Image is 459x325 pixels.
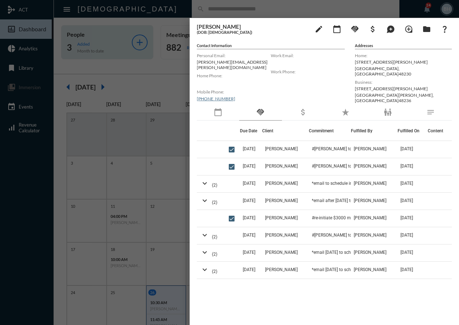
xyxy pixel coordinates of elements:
mat-icon: calendar_today [333,25,341,33]
span: [DATE] [243,215,255,220]
h5: Contact Information [197,43,345,49]
span: [DATE] [400,233,413,238]
mat-icon: star_rate [341,108,350,116]
span: [DATE] [400,267,413,272]
label: Business: [355,79,452,85]
span: #re-initiate $3000 mth dep to their JT TBG brokerage upon their confirmation DONE [312,215,384,220]
label: Work Email: [271,53,345,58]
span: [PERSON_NAME] [265,164,298,169]
span: (2) [212,183,217,188]
span: [PERSON_NAME] [354,198,386,203]
span: (2) [212,234,217,239]
span: (2) [212,200,217,205]
span: [DATE] [400,215,413,220]
mat-icon: handshake [351,25,359,33]
p: [STREET_ADDRESS][PERSON_NAME] [355,59,452,65]
mat-icon: expand_more [200,231,209,239]
button: Archives [419,22,434,36]
span: [PERSON_NAME] [354,164,386,169]
span: [DATE] [400,164,413,169]
mat-icon: handshake [256,108,265,116]
span: [PERSON_NAME] [354,181,386,186]
label: Work Phone: [271,69,345,74]
span: [DATE] [400,146,413,151]
mat-icon: expand_more [200,196,209,205]
span: [DATE] [243,164,255,169]
span: [PERSON_NAME] [265,250,298,255]
h3: [PERSON_NAME] [197,23,308,30]
mat-icon: expand_more [200,265,209,274]
button: Add Business [366,22,380,36]
button: What If? [437,22,452,36]
th: Fulfilled By [351,121,398,141]
span: *email [DATE] to schedule next review meeting. Email sent 6/21 [312,250,384,255]
span: [DATE] [243,198,255,203]
span: [PERSON_NAME] [354,267,386,272]
span: [DATE] [243,267,255,272]
label: Personal Email: [197,53,271,58]
p: [GEOGRAPHIC_DATA] , [GEOGRAPHIC_DATA] 48230 [355,66,452,77]
label: Home: [355,53,452,58]
button: edit person [312,22,326,36]
span: [PERSON_NAME] [265,198,298,203]
label: Home Phone: [197,73,271,78]
mat-icon: expand_more [200,283,209,291]
span: [DATE] [243,146,255,151]
span: *email to schedule investment meeting if we have not heard from [PERSON_NAME] by [DATE]. Email se... [312,181,384,186]
span: [DATE] [243,181,255,186]
span: #[PERSON_NAME] to check in with [PERSON_NAME] if he hasn't reached out since [DATE]. [PERSON_NAME... [312,233,384,238]
span: [PERSON_NAME] [354,215,386,220]
mat-icon: attach_money [368,25,377,33]
p: [STREET_ADDRESS][PERSON_NAME] [355,86,452,91]
p: [PERSON_NAME][EMAIL_ADDRESS][PERSON_NAME][DOMAIN_NAME] [197,59,271,70]
mat-icon: expand_more [200,248,209,257]
th: Fulfilled On [398,121,424,141]
span: *email [DATE] to schedule review for April. 1st email sent 3/18 [312,267,384,272]
mat-icon: maps_ugc [386,25,395,33]
th: Due Date [240,121,262,141]
a: [PHONE_NUMBER] [197,96,235,101]
span: [DATE] [400,250,413,255]
span: #[PERSON_NAME] to email [PERSON_NAME] [DATE] to get update on sale of business. Email sent 6/2 SE... [312,146,384,151]
mat-icon: attach_money [299,108,307,116]
th: Content [424,121,452,141]
span: [PERSON_NAME] [265,146,298,151]
span: [DATE] [400,181,413,186]
mat-icon: folder [422,25,431,33]
button: Add meeting [330,22,344,36]
span: [DATE] [400,198,413,203]
mat-icon: expand_more [200,179,209,188]
span: #[PERSON_NAME] to email [PERSON_NAME] [DATE] to get update on sale of business. Email sent 6/2 [312,164,384,169]
h5: (DOB: [DEMOGRAPHIC_DATA]) [197,30,308,35]
span: [PERSON_NAME] [265,233,298,238]
p: [GEOGRAPHIC_DATA][PERSON_NAME] , [GEOGRAPHIC_DATA] 48236 [355,92,452,103]
mat-icon: calendar_today [214,108,222,116]
mat-icon: question_mark [440,25,449,33]
span: [PERSON_NAME] [265,267,298,272]
span: *email after [DATE] to set up a mtg for later in Jan. Email sent 1/10 [312,198,384,203]
mat-icon: notes [426,108,435,116]
span: [DATE] [243,250,255,255]
span: (2) [212,252,217,257]
span: [PERSON_NAME] [354,146,386,151]
mat-icon: edit [315,25,323,33]
mat-icon: family_restroom [384,108,392,116]
span: [PERSON_NAME] [265,215,298,220]
span: [PERSON_NAME] [354,233,386,238]
button: Add Mention [384,22,398,36]
span: [PERSON_NAME] [265,181,298,186]
th: Commitment [309,121,351,141]
label: Mobile Phone: [197,89,271,95]
button: Add Introduction [402,22,416,36]
span: (2) [212,269,217,274]
span: [PERSON_NAME] [354,250,386,255]
h5: Addresses [355,43,452,49]
button: Add Commitment [348,22,362,36]
mat-icon: loupe [404,25,413,33]
span: [DATE] [243,233,255,238]
th: Client [262,121,309,141]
